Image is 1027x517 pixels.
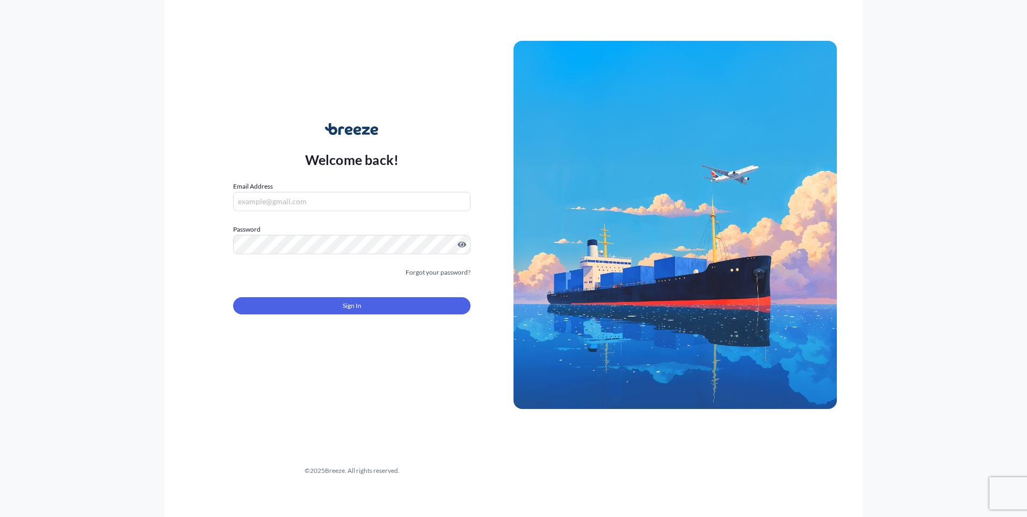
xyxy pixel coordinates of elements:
[458,240,466,249] button: Show password
[343,300,361,311] span: Sign In
[406,267,471,278] a: Forgot your password?
[233,192,471,211] input: example@gmail.com
[233,297,471,314] button: Sign In
[233,224,471,235] label: Password
[233,181,273,192] label: Email Address
[190,465,513,476] div: © 2025 Breeze. All rights reserved.
[305,151,399,168] p: Welcome back!
[513,41,837,408] img: Ship illustration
